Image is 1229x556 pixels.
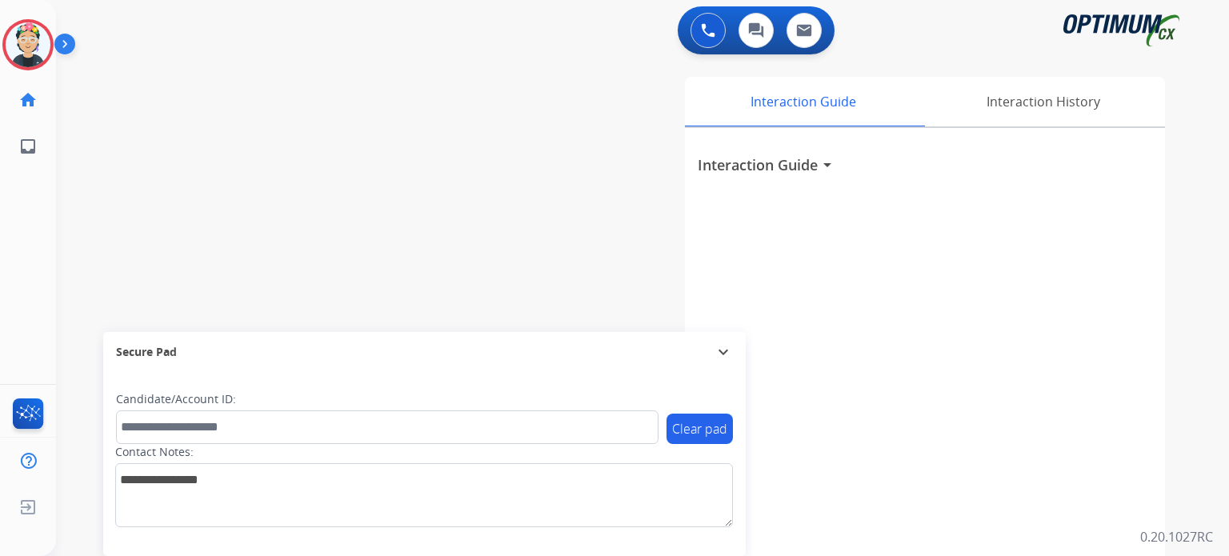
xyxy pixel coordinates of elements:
h3: Interaction Guide [698,154,818,176]
mat-icon: arrow_drop_down [818,155,837,174]
mat-icon: home [18,90,38,110]
img: avatar [6,22,50,67]
button: Clear pad [667,414,733,444]
mat-icon: expand_more [714,342,733,362]
p: 0.20.1027RC [1140,527,1213,546]
div: Interaction History [921,77,1165,126]
label: Contact Notes: [115,444,194,460]
label: Candidate/Account ID: [116,391,236,407]
span: Secure Pad [116,344,177,360]
mat-icon: inbox [18,137,38,156]
div: Interaction Guide [685,77,921,126]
